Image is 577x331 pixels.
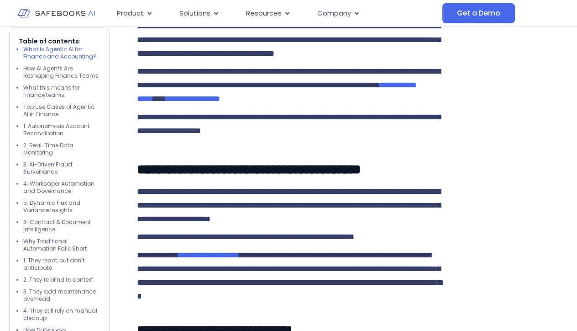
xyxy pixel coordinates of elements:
li: What Is Agentic AI for Finance and Accounting? [23,46,100,60]
nav: Menu [110,5,442,22]
li: 3. AI-Driven Fraud Surveillance [23,161,100,176]
li: 4. Workpaper Automation and Governance [23,180,100,195]
a: Get a Demo [442,3,515,23]
li: 2. They’re blind to context [23,276,100,283]
li: 5. Dynamic Flux and Variance Insights [23,199,100,214]
li: 4. They still rely on manual cleanup [23,307,100,322]
li: Why Traditional Automation Falls Short [23,238,100,252]
p: Table of contents: [19,37,100,46]
span: Get a Demo [457,9,500,18]
span: Solutions [179,8,210,19]
span: Product [117,8,144,19]
li: 3. They add maintenance overhead [23,288,100,303]
li: 2. Real-Time Data Monitoring [23,142,100,156]
li: How AI Agents Are Reshaping Finance Teams [23,65,100,80]
li: 1. They react, but don’t anticipate [23,257,100,272]
span: Company [317,8,351,19]
span: Resources [246,8,282,19]
li: Top Use Cases of Agentic AI in Finance [23,103,100,118]
li: 1. Autonomous Account Reconciliation [23,123,100,137]
div: Menu Toggle [110,5,442,22]
li: 6. Contract & Document Intelligence [23,219,100,233]
li: What this means for finance teams: [23,84,100,99]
